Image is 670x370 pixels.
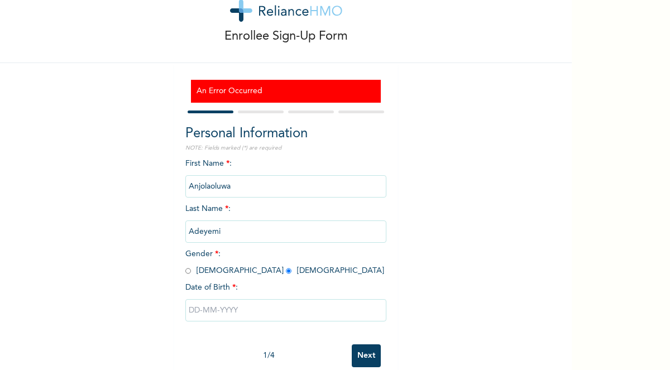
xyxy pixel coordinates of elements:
[185,282,238,294] span: Date of Birth :
[185,124,386,144] h2: Personal Information
[352,344,381,367] input: Next
[185,160,386,190] span: First Name :
[185,175,386,198] input: Enter your first name
[185,220,386,243] input: Enter your last name
[224,27,348,46] p: Enrollee Sign-Up Form
[197,85,375,97] h3: An Error Occurred
[185,299,386,321] input: DD-MM-YYYY
[185,144,386,152] p: NOTE: Fields marked (*) are required
[185,205,386,236] span: Last Name :
[185,250,384,275] span: Gender : [DEMOGRAPHIC_DATA] [DEMOGRAPHIC_DATA]
[185,350,352,362] div: 1 / 4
